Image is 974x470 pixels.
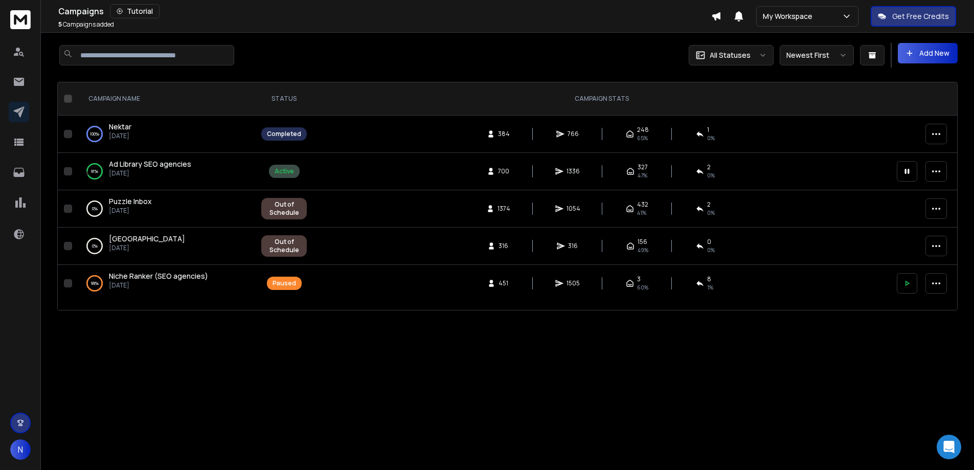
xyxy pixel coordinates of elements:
td: 0%[GEOGRAPHIC_DATA][DATE] [76,228,255,265]
span: Puzzle Inbox [109,196,152,206]
p: 100 % [90,129,99,139]
span: 1374 [497,205,510,213]
span: 316 [499,242,509,250]
p: 91 % [91,166,98,176]
button: Add New [898,43,958,63]
span: 0 % [707,246,715,254]
p: 0 % [92,241,98,251]
td: 0%Puzzle Inbox[DATE] [76,190,255,228]
span: 3 [637,275,641,283]
span: 49 % [638,246,648,254]
th: CAMPAIGN NAME [76,82,255,116]
button: Get Free Credits [871,6,956,27]
span: 2 [707,163,711,171]
div: Open Intercom Messenger [937,435,961,459]
p: 99 % [91,278,99,288]
th: CAMPAIGN STATS [313,82,891,116]
button: N [10,439,31,460]
p: All Statuses [710,50,751,60]
p: Get Free Credits [892,11,949,21]
div: Active [275,167,294,175]
p: [DATE] [109,281,208,289]
span: 65 % [637,134,648,142]
p: [DATE] [109,132,131,140]
span: 248 [637,126,649,134]
span: 432 [637,200,648,209]
a: Nektar [109,122,131,132]
p: [DATE] [109,244,185,252]
span: 1 % [707,283,713,292]
span: 60 % [637,283,648,292]
a: [GEOGRAPHIC_DATA] [109,234,185,244]
a: Puzzle Inbox [109,196,152,207]
span: 47 % [638,171,647,180]
span: 1054 [567,205,580,213]
a: Niche Ranker (SEO agencies) [109,271,208,281]
span: 316 [568,242,578,250]
span: 1336 [567,167,580,175]
span: 327 [638,163,648,171]
span: 156 [638,238,647,246]
span: [GEOGRAPHIC_DATA] [109,234,185,243]
div: Campaigns [58,4,711,18]
span: 700 [498,167,509,175]
span: 0 % [707,134,715,142]
span: 0 [707,238,711,246]
div: Completed [267,130,301,138]
span: 0 % [707,209,715,217]
button: Tutorial [110,4,160,18]
p: Campaigns added [58,20,114,29]
span: 2 [707,200,711,209]
span: 5 [58,20,62,29]
span: 41 % [637,209,646,217]
th: STATUS [255,82,313,116]
span: 1505 [567,279,580,287]
td: 91%Ad Library SEO agencies[DATE] [76,153,255,190]
td: 100%Nektar[DATE] [76,116,255,153]
div: Out of Schedule [267,238,301,254]
button: Newest First [780,45,854,65]
span: 766 [568,130,579,138]
span: 1 [707,126,709,134]
div: Paused [273,279,296,287]
span: 8 [707,275,711,283]
span: 451 [499,279,509,287]
p: [DATE] [109,169,191,177]
td: 99%Niche Ranker (SEO agencies)[DATE] [76,265,255,302]
span: 384 [498,130,510,138]
p: My Workspace [763,11,817,21]
a: Ad Library SEO agencies [109,159,191,169]
span: Nektar [109,122,131,131]
p: 0 % [92,204,98,214]
span: 0 % [707,171,715,180]
p: [DATE] [109,207,152,215]
div: Out of Schedule [267,200,301,217]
